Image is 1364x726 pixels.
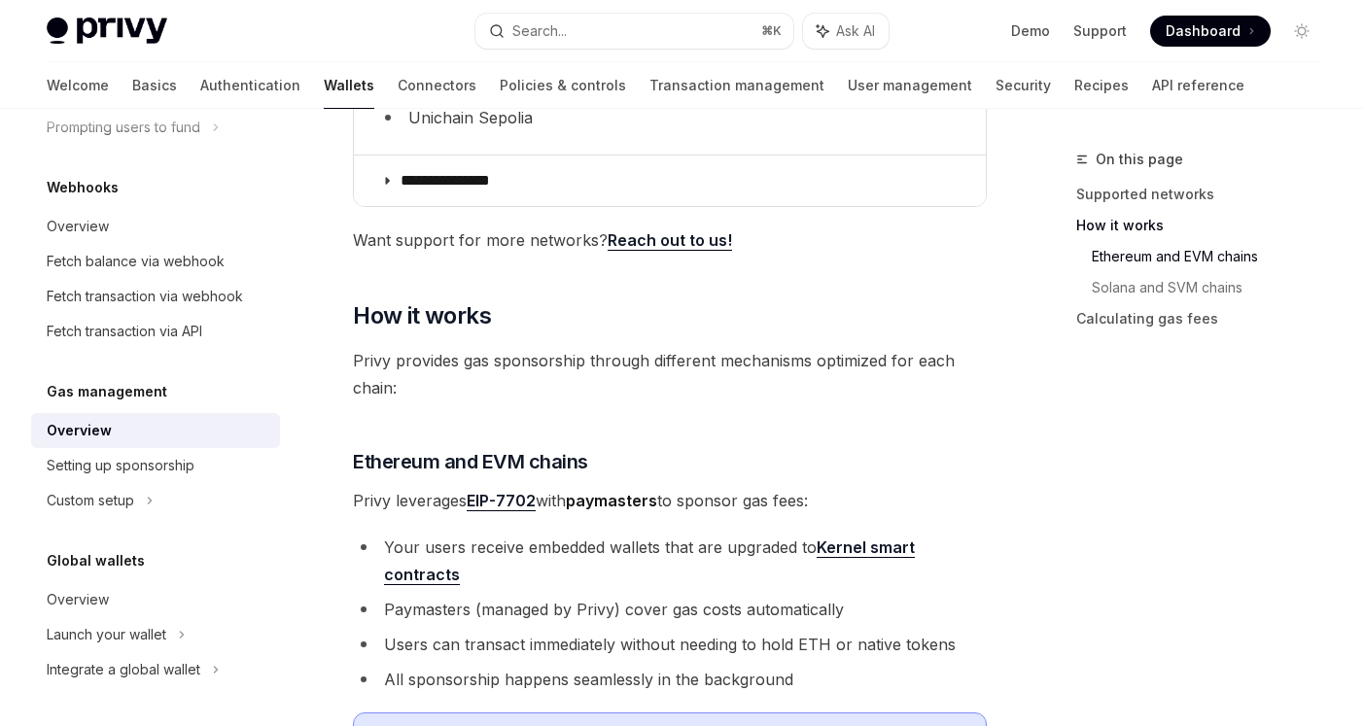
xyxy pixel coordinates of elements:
a: API reference [1152,62,1244,109]
div: Custom setup [47,489,134,512]
span: Dashboard [1166,21,1241,41]
li: Paymasters (managed by Privy) cover gas costs automatically [353,596,987,623]
li: Your users receive embedded wallets that are upgraded to [353,534,987,588]
button: Toggle dark mode [1286,16,1317,47]
a: Setting up sponsorship [31,448,280,483]
a: Support [1073,21,1127,41]
a: Policies & controls [500,62,626,109]
div: Overview [47,588,109,611]
div: Fetch transaction via webhook [47,285,243,308]
a: Supported networks [1076,179,1333,210]
span: Ask AI [836,21,875,41]
h5: Gas management [47,380,167,403]
span: Privy leverages with to sponsor gas fees: [353,487,987,514]
div: Fetch balance via webhook [47,250,225,273]
div: Fetch transaction via API [47,320,202,343]
a: Reach out to us! [608,230,732,251]
a: Dashboard [1150,16,1271,47]
a: Fetch transaction via API [31,314,280,349]
a: Solana and SVM chains [1092,272,1333,303]
a: EIP-7702 [467,491,536,511]
a: Overview [31,209,280,244]
div: Launch your wallet [47,623,166,646]
a: Fetch balance via webhook [31,244,280,279]
span: Ethereum and EVM chains [353,448,588,475]
a: Security [996,62,1051,109]
button: Ask AI [803,14,889,49]
a: User management [848,62,972,109]
div: Integrate a global wallet [47,658,200,681]
a: Ethereum and EVM chains [1092,241,1333,272]
div: Overview [47,419,112,442]
span: How it works [353,300,491,331]
h5: Webhooks [47,176,119,199]
span: Privy provides gas sponsorship through different mechanisms optimized for each chain: [353,347,987,401]
a: Wallets [324,62,374,109]
div: Overview [47,215,109,238]
a: How it works [1076,210,1333,241]
a: Demo [1011,21,1050,41]
li: Unichain Sepolia [377,104,962,131]
a: Recipes [1074,62,1129,109]
div: Setting up sponsorship [47,454,194,477]
a: Authentication [200,62,300,109]
span: ⌘ K [761,23,782,39]
img: light logo [47,17,167,45]
a: Connectors [398,62,476,109]
div: Search... [512,19,567,43]
strong: paymasters [566,491,657,510]
h5: Global wallets [47,549,145,572]
a: Calculating gas fees [1076,303,1333,334]
li: All sponsorship happens seamlessly in the background [353,666,987,693]
span: On this page [1096,148,1183,171]
button: Search...⌘K [475,14,793,49]
li: Users can transact immediately without needing to hold ETH or native tokens [353,631,987,658]
a: Overview [31,582,280,617]
a: Basics [132,62,177,109]
a: Fetch transaction via webhook [31,279,280,314]
a: Transaction management [649,62,824,109]
a: Welcome [47,62,109,109]
a: Overview [31,413,280,448]
span: Want support for more networks? [353,226,987,254]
